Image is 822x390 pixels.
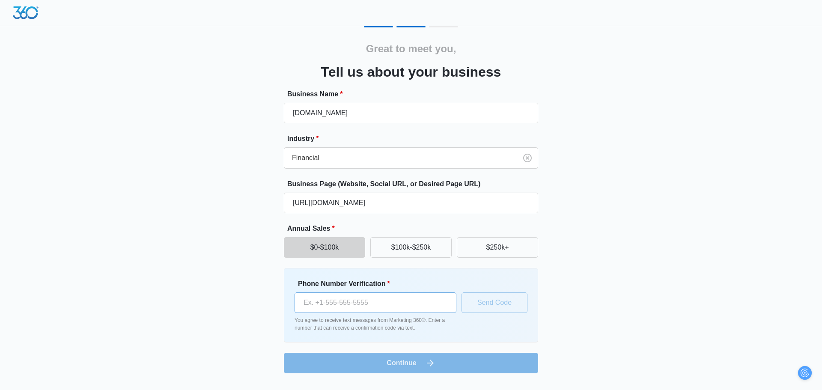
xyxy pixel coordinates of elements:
[287,223,542,234] label: Annual Sales
[284,237,365,258] button: $0-$100k
[321,62,501,82] h3: Tell us about your business
[457,237,538,258] button: $250k+
[287,89,542,99] label: Business Name
[298,279,460,289] label: Phone Number Verification
[287,179,542,189] label: Business Page (Website, Social URL, or Desired Page URL)
[287,134,542,144] label: Industry
[284,193,538,213] input: e.g. janesplumbing.com
[284,103,538,123] input: e.g. Jane's Plumbing
[370,237,452,258] button: $100k-$250k
[295,292,456,313] input: Ex. +1-555-555-5555
[521,151,534,165] button: Clear
[295,316,456,332] p: You agree to receive text messages from Marketing 360®. Enter a number that can receive a confirm...
[366,41,456,57] h2: Great to meet you,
